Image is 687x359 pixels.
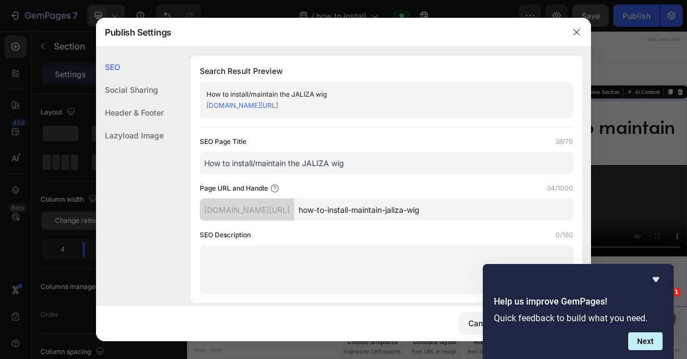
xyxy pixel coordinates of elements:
p: Detailed Installation Video [1,111,215,177]
button: Cancel [459,312,503,335]
p: Quick feedback to build what you need. [494,313,663,323]
label: 34/1000 [547,183,573,194]
div: Drop element here [310,53,369,62]
div: Social Sharing [96,78,164,101]
h2: Rich Text Editor. Editing area: main [450,109,666,178]
div: [DOMAIN_NAME][URL] [200,198,294,221]
div: Cancel [468,317,494,329]
input: Title [200,152,573,174]
div: How to install/maintain the JALIZA wig [206,89,548,100]
video: Video [225,178,441,300]
input: Handle [294,198,573,221]
label: SEO Description [200,230,251,241]
label: Page URL and Handle [200,183,268,194]
div: Help us improve GemPages! [494,273,663,350]
label: 0/160 [555,230,573,241]
p: How to maintain [451,111,665,177]
button: Next question [628,332,663,350]
div: Lazyload Image [96,124,164,147]
span: 1 [672,288,681,297]
div: SEO [96,56,164,78]
h1: Search Result Preview [200,64,573,78]
div: Publish Settings [96,18,562,47]
a: [DOMAIN_NAME][URL] [206,101,278,109]
div: Section 2 [450,76,484,86]
label: SEO Page Title [200,136,246,147]
button: AI Content [583,74,632,88]
label: 38/70 [555,136,573,147]
video: Video [450,178,666,300]
div: Header & Footer [96,101,164,124]
h2: Help us improve GemPages! [494,295,663,308]
p: Create Theme Section [504,76,575,86]
button: Hide survey [649,273,663,286]
h2: Simplified Installation Video [225,109,441,178]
